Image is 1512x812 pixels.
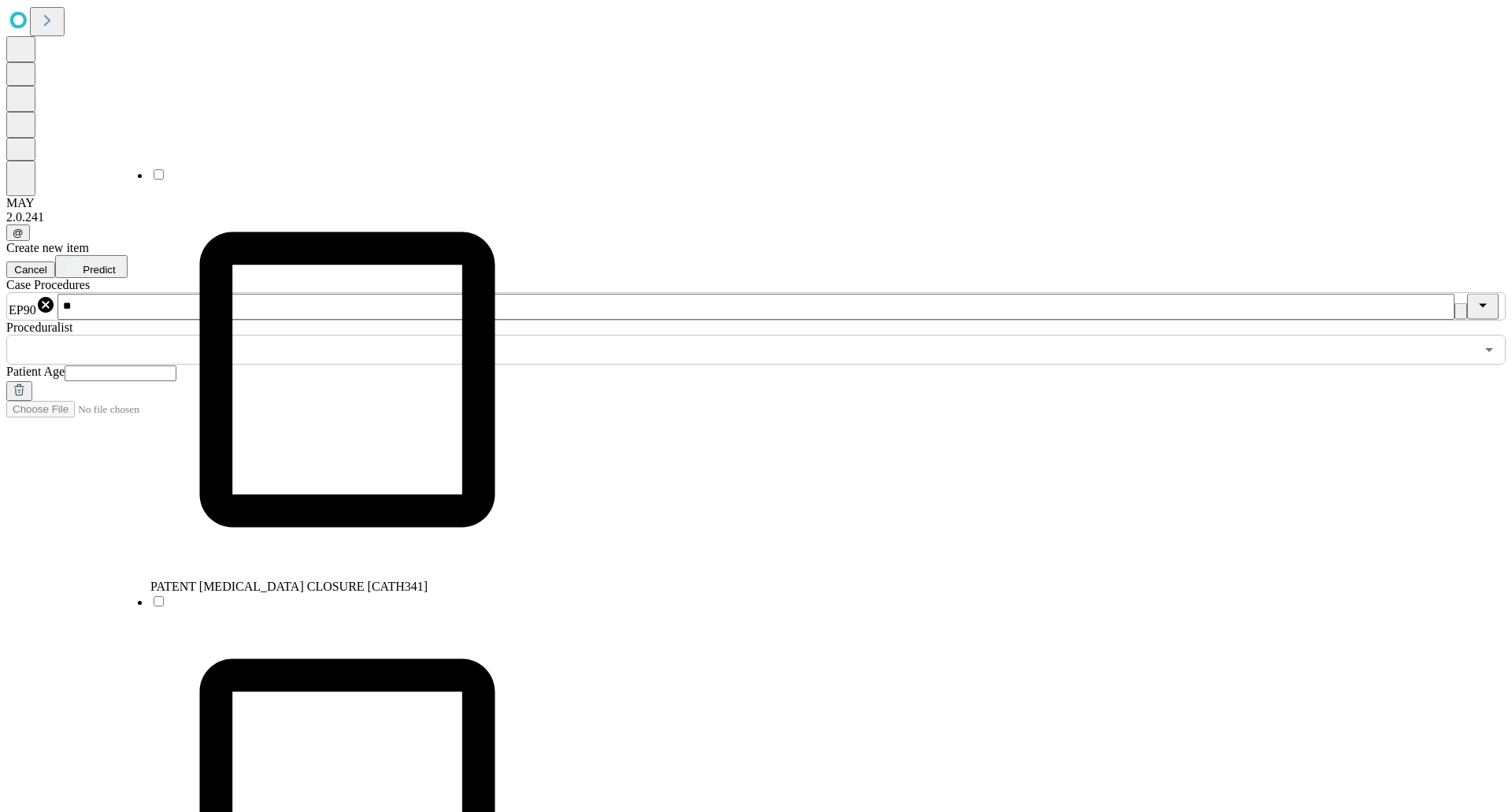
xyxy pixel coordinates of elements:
button: Cancel [6,261,55,278]
span: EP90 [9,303,36,317]
span: Scheduled Procedure [6,278,90,291]
button: Predict [55,255,128,278]
span: @ [13,227,24,239]
button: Clear [1455,303,1467,320]
span: Create new item [6,241,89,254]
span: Proceduralist [6,321,72,334]
span: Cancel [14,264,47,276]
div: MAY [6,196,1506,210]
button: Open [1478,339,1500,361]
span: PATENT [MEDICAL_DATA] CLOSURE [CATH341] [150,580,428,593]
button: @ [6,224,30,241]
button: Close [1467,294,1499,320]
div: EP90 [9,295,55,317]
div: 2.0.241 [6,210,1506,224]
span: Predict [83,264,115,276]
span: Patient Age [6,365,65,378]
